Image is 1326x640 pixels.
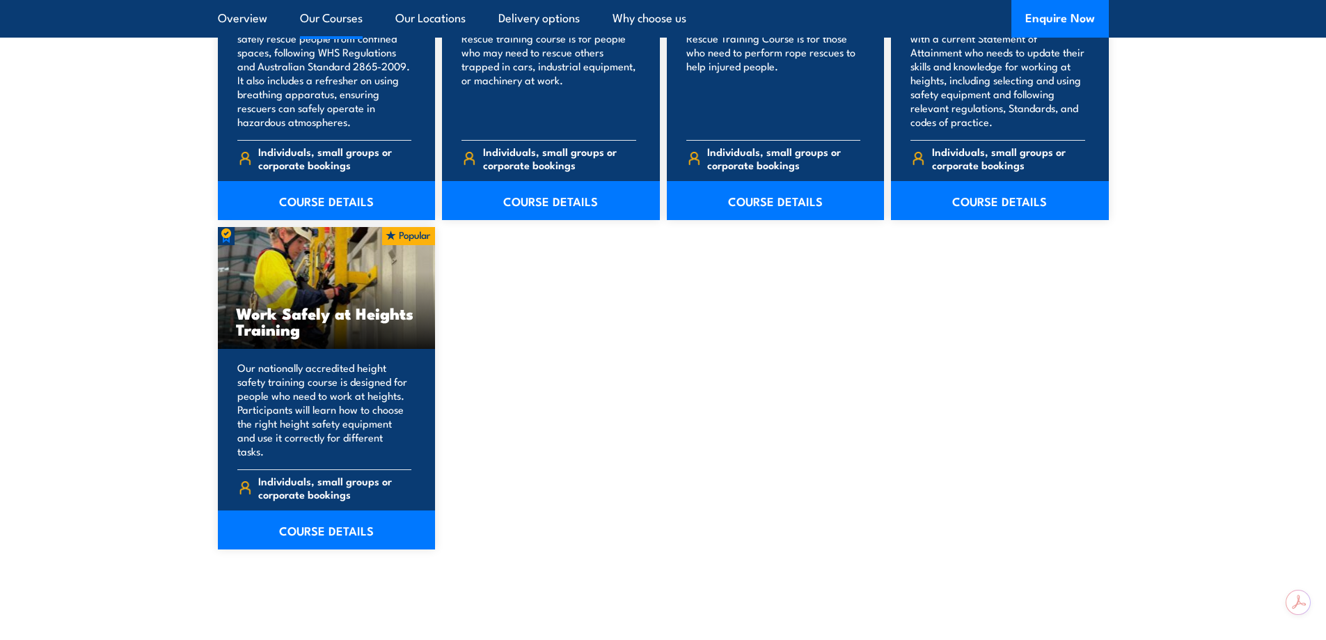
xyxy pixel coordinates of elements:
[910,17,1085,129] p: This refresher course is for anyone with a current Statement of Attainment who needs to update th...
[258,474,411,501] span: Individuals, small groups or corporate bookings
[258,145,411,171] span: Individuals, small groups or corporate bookings
[442,181,660,220] a: COURSE DETAILS
[237,361,412,458] p: Our nationally accredited height safety training course is designed for people who need to work a...
[461,17,636,129] p: Our nationally accredited Road Crash Rescue training course is for people who may need to rescue ...
[236,305,418,337] h3: Work Safely at Heights Training
[237,17,412,129] p: This course teaches your team how to safely rescue people from confined spaces, following WHS Reg...
[932,145,1085,171] span: Individuals, small groups or corporate bookings
[218,181,436,220] a: COURSE DETAILS
[707,145,860,171] span: Individuals, small groups or corporate bookings
[667,181,885,220] a: COURSE DETAILS
[686,17,861,129] p: Our nationally accredited Vertical Rescue Training Course is for those who need to perform rope r...
[891,181,1109,220] a: COURSE DETAILS
[218,510,436,549] a: COURSE DETAILS
[483,145,636,171] span: Individuals, small groups or corporate bookings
